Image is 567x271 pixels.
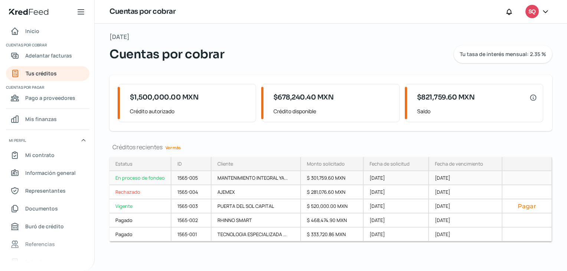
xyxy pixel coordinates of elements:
[417,107,537,116] span: Saldo
[25,114,57,124] span: Mis finanzas
[6,24,89,39] a: Inicio
[6,48,89,63] a: Adelantar facturas
[25,51,72,60] span: Adelantar facturas
[109,6,176,17] h1: Cuentas por cobrar
[301,199,364,213] div: $ 520,000.00 MXN
[25,257,48,267] span: Industria
[6,66,89,81] a: Tus créditos
[130,107,250,116] span: Crédito autorizado
[417,92,475,102] span: $821,759.60 MXN
[109,228,171,242] a: Pagado
[435,160,483,167] div: Fecha de vencimiento
[364,199,429,213] div: [DATE]
[109,213,171,228] a: Pagado
[212,171,301,185] div: MANTENIMIENTO INTEGRAL YA...
[370,160,410,167] div: Fecha de solicitud
[429,185,502,199] div: [DATE]
[212,185,301,199] div: AJEMEX
[26,69,57,78] span: Tus créditos
[307,160,345,167] div: Monto solicitado
[109,143,552,151] div: Créditos recientes
[163,142,184,153] a: Ver más
[6,91,89,105] a: Pago a proveedores
[429,213,502,228] div: [DATE]
[429,171,502,185] div: [DATE]
[9,137,26,144] span: Mi perfil
[301,185,364,199] div: $ 281,076.60 MXN
[6,183,89,198] a: Representantes
[273,92,334,102] span: $678,240.40 MXN
[301,171,364,185] div: $ 301,759.60 MXN
[6,255,89,270] a: Industria
[460,52,546,57] span: Tu tasa de interés mensual: 2.35 %
[6,84,88,91] span: Cuentas por pagar
[273,107,393,116] span: Crédito disponible
[212,228,301,242] div: TECNOLOGIA ESPECIALIZADA ...
[109,32,130,42] span: [DATE]
[429,228,502,242] div: [DATE]
[6,166,89,180] a: Información general
[508,202,545,210] button: Pagar
[25,222,64,231] span: Buró de crédito
[171,228,212,242] div: 1565-001
[25,186,66,195] span: Representantes
[301,228,364,242] div: $ 333,720.86 MXN
[364,228,429,242] div: [DATE]
[109,185,171,199] a: Rechazado
[109,171,171,185] a: En proceso de fondeo
[6,112,89,127] a: Mis finanzas
[25,168,76,177] span: Información general
[364,185,429,199] div: [DATE]
[130,92,199,102] span: $1,500,000.00 MXN
[217,160,233,167] div: Cliente
[6,42,88,48] span: Cuentas por cobrar
[171,185,212,199] div: 1565-004
[171,171,212,185] div: 1565-005
[25,150,55,160] span: Mi contrato
[6,201,89,216] a: Documentos
[212,199,301,213] div: PUERTA DEL SOL CAPITAL
[6,148,89,163] a: Mi contrato
[171,199,212,213] div: 1565-003
[109,199,171,213] a: Vigente
[364,213,429,228] div: [DATE]
[364,171,429,185] div: [DATE]
[171,213,212,228] div: 1565-002
[6,237,89,252] a: Referencias
[6,219,89,234] a: Buró de crédito
[212,213,301,228] div: RHINNO SMART
[177,160,182,167] div: ID
[25,26,39,36] span: Inicio
[25,239,55,249] span: Referencias
[25,93,75,102] span: Pago a proveedores
[528,7,535,16] span: SQ
[301,213,364,228] div: $ 468,474.90 MXN
[25,204,58,213] span: Documentos
[109,45,224,63] span: Cuentas por cobrar
[115,160,132,167] div: Estatus
[429,199,502,213] div: [DATE]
